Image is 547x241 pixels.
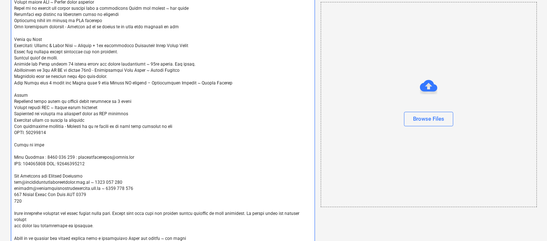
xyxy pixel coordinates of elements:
div: Browse Files [321,2,537,207]
button: Browse Files [404,112,453,126]
iframe: Chat Widget [511,206,547,241]
div: Browse Files [413,114,444,124]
